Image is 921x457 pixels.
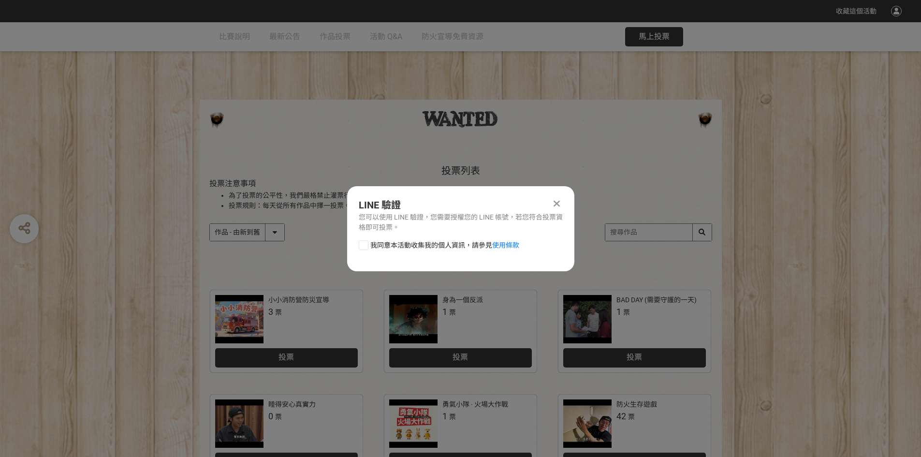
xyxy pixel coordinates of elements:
[616,411,626,421] span: 42
[229,191,712,201] li: 為了投票的公平性，我們嚴格禁止灌票行為，所有投票者皆需經過 LINE 登入認證。
[422,22,483,51] a: 防火宣導免費資源
[442,307,447,317] span: 1
[268,399,316,410] div: 睡得安心真實力
[616,295,697,305] div: BAD DAY (需要守護的一天)
[625,27,683,46] button: 馬上投票
[442,399,508,410] div: 勇氣小隊 · 火場大作戰
[370,32,402,41] span: 活動 Q&A
[278,353,294,362] span: 投票
[268,411,273,421] span: 0
[449,309,456,316] span: 票
[616,307,621,317] span: 1
[320,32,351,41] span: 作品投票
[453,353,468,362] span: 投票
[384,290,537,372] a: 身為一個反派1票投票
[359,212,563,233] div: 您可以使用 LINE 驗證，您需要授權您的 LINE 帳號，若您符合投票資格即可投票。
[449,413,456,421] span: 票
[616,399,657,410] div: 防火生存遊戲
[359,198,563,212] div: LINE 驗證
[219,32,250,41] span: 比賽說明
[836,7,877,15] span: 收藏這個活動
[320,22,351,51] a: 作品投票
[442,295,483,305] div: 身為一個反派
[558,290,711,372] a: BAD DAY (需要守護的一天)1票投票
[275,413,282,421] span: 票
[275,309,282,316] span: 票
[370,22,402,51] a: 活動 Q&A
[269,32,300,41] span: 最新公告
[422,32,483,41] span: 防火宣導免費資源
[628,413,635,421] span: 票
[623,309,630,316] span: 票
[209,165,712,177] h1: 投票列表
[210,290,363,372] a: 小小消防營防災宣導3票投票
[209,179,256,188] span: 投票注意事項
[268,307,273,317] span: 3
[492,241,519,249] a: 使用條款
[639,32,670,41] span: 馬上投票
[268,295,329,305] div: 小小消防營防災宣導
[442,411,447,421] span: 1
[605,224,712,241] input: 搜尋作品
[229,201,712,211] li: 投票規則：每天從所有作品中擇一投票。
[370,240,519,251] span: 我同意本活動收集我的個人資訊，請參見
[219,22,250,51] a: 比賽說明
[269,22,300,51] a: 最新公告
[627,353,642,362] span: 投票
